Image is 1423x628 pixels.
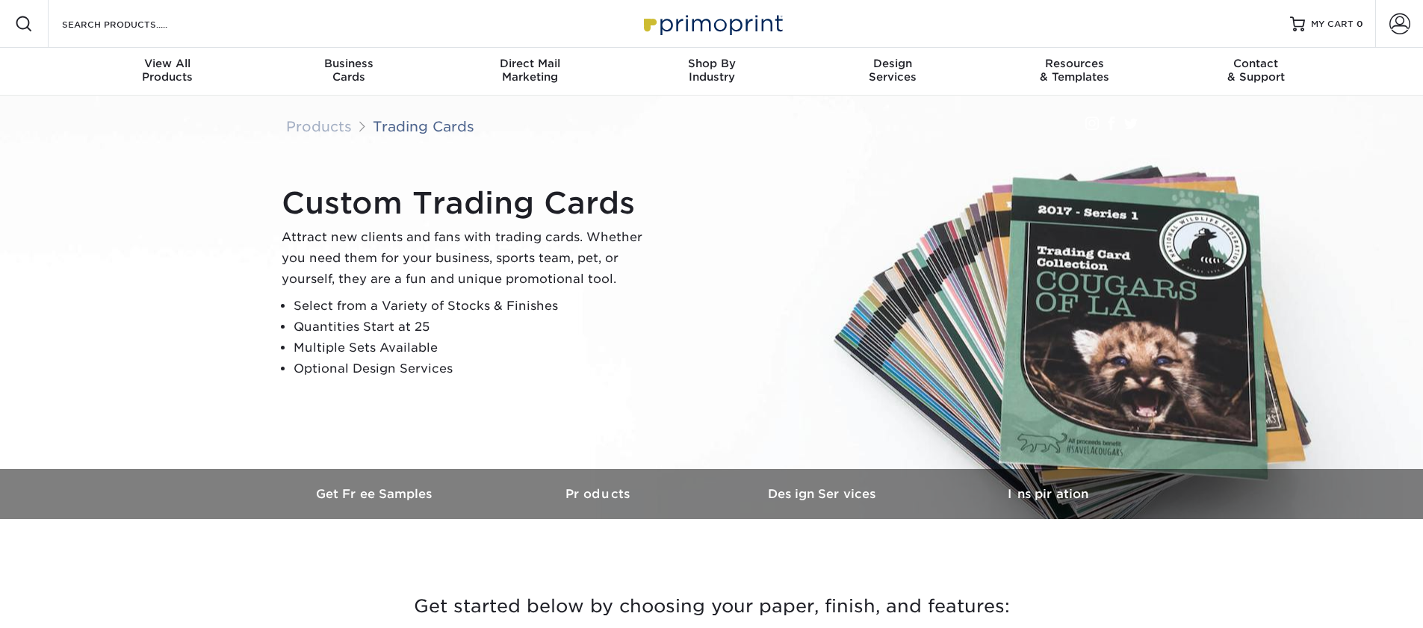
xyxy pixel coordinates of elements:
[373,118,474,134] a: Trading Cards
[294,317,655,338] li: Quantities Start at 25
[258,57,439,84] div: Cards
[712,487,936,501] h3: Design Services
[77,57,258,70] span: View All
[488,469,712,519] a: Products
[264,487,488,501] h3: Get Free Samples
[439,48,621,96] a: Direct MailMarketing
[1357,19,1363,29] span: 0
[936,469,1160,519] a: Inspiration
[258,57,439,70] span: Business
[282,185,655,221] h1: Custom Trading Cards
[1165,48,1347,96] a: Contact& Support
[802,48,984,96] a: DesignServices
[984,57,1165,84] div: & Templates
[294,296,655,317] li: Select from a Variety of Stocks & Finishes
[621,48,802,96] a: Shop ByIndustry
[802,57,984,70] span: Design
[1165,57,1347,70] span: Contact
[1311,18,1354,31] span: MY CART
[712,469,936,519] a: Design Services
[282,227,655,290] p: Attract new clients and fans with trading cards. Whether you need them for your business, sports ...
[1165,57,1347,84] div: & Support
[258,48,439,96] a: BusinessCards
[621,57,802,84] div: Industry
[77,57,258,84] div: Products
[621,57,802,70] span: Shop By
[984,57,1165,70] span: Resources
[264,469,488,519] a: Get Free Samples
[802,57,984,84] div: Services
[294,338,655,358] li: Multiple Sets Available
[637,7,787,40] img: Primoprint
[61,15,206,33] input: SEARCH PRODUCTS.....
[77,48,258,96] a: View AllProducts
[286,118,352,134] a: Products
[984,48,1165,96] a: Resources& Templates
[439,57,621,70] span: Direct Mail
[294,358,655,379] li: Optional Design Services
[439,57,621,84] div: Marketing
[936,487,1160,501] h3: Inspiration
[488,487,712,501] h3: Products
